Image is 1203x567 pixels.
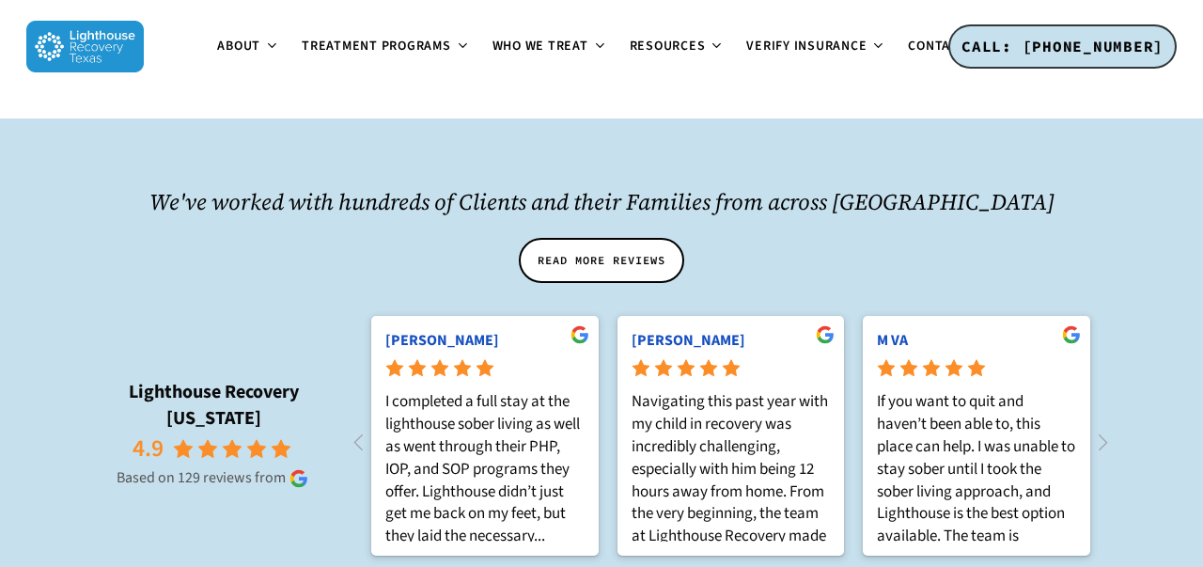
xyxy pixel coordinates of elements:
[877,330,922,351] a: M VA
[877,391,1076,542] rp-review-text: If you want to quit and haven’t been able to, this place can help. I was unable to stay sober unt...
[961,37,1164,55] span: CALL: [PHONE_NUMBER]
[385,330,585,351] rp-review-name: Jude Hebert
[519,238,684,283] a: READ MORE REVIEWS
[632,391,831,542] rp-review-text: Navigating this past year with my child in recovery was incredibly challenging, especially with h...
[492,37,588,55] span: Who We Treat
[481,39,618,55] a: Who We Treat
[746,37,867,55] span: Verify Insurance
[534,525,545,547] rp-s: ...
[948,24,1177,70] a: CALL: [PHONE_NUMBER]
[85,379,343,432] rp-name: Lighthouse Recovery [US_STATE]
[26,21,144,72] img: Lighthouse Recovery Texas
[735,39,897,55] a: Verify Insurance
[630,37,706,55] span: Resources
[290,39,481,55] a: Treatment Programs
[385,330,513,351] a: [PERSON_NAME]
[908,37,966,55] span: Contact
[877,330,1076,351] rp-review-name: M VA
[618,39,736,55] a: Resources
[133,432,164,465] rp-rating: 4.9
[85,186,1118,217] h2: We've worked with hundreds of Clients and their Families from across [GEOGRAPHIC_DATA]
[85,467,343,488] rp-based: Based on 129 reviews from
[632,330,831,351] rp-review-name: Shannon K.
[632,330,759,351] a: [PERSON_NAME]
[897,39,996,55] a: Contact
[217,37,260,55] span: About
[385,391,585,542] rp-review-text: I completed a full stay at the lighthouse sober living as well as went through their PHP, IOP, an...
[302,37,451,55] span: Treatment Programs
[206,39,290,55] a: About
[538,251,665,270] span: READ MORE REVIEWS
